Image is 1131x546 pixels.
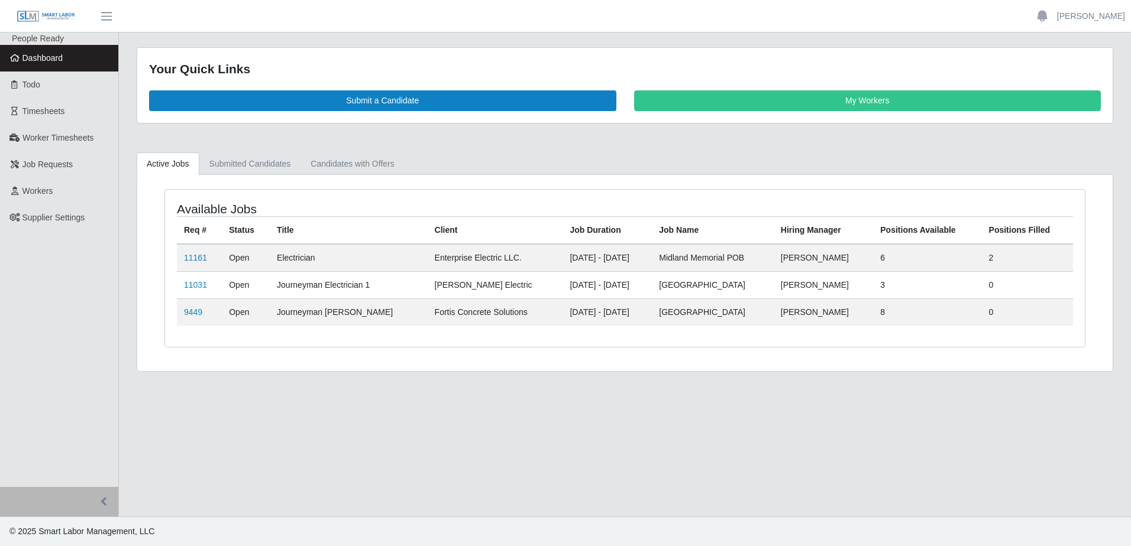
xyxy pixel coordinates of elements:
[774,216,873,244] th: Hiring Manager
[149,90,616,111] a: Submit a Candidate
[22,53,63,63] span: Dashboard
[12,34,64,43] span: People Ready
[22,80,40,89] span: Todo
[199,152,301,175] a: Submitted Candidates
[270,216,428,244] th: Title
[873,244,981,272] td: 6
[270,271,428,298] td: Journeyman Electrician 1
[428,298,563,326] td: Fortis Concrete Solutions
[300,152,404,175] a: Candidates with Offers
[652,298,774,326] td: [GEOGRAPHIC_DATA]
[222,271,270,298] td: Open
[563,271,652,298] td: [DATE] - [DATE]
[222,216,270,244] th: Status
[17,10,76,23] img: SLM Logo
[1057,10,1125,22] a: [PERSON_NAME]
[22,160,73,169] span: Job Requests
[652,216,774,244] th: Job Name
[22,213,85,222] span: Supplier Settings
[9,526,154,536] span: © 2025 Smart Labor Management, LLC
[177,201,540,216] h4: Available Jobs
[137,152,199,175] a: Active Jobs
[428,271,563,298] td: [PERSON_NAME] Electric
[652,271,774,298] td: [GEOGRAPHIC_DATA]
[873,271,981,298] td: 3
[873,298,981,326] td: 8
[634,90,1101,111] a: My Workers
[652,244,774,272] td: Midland Memorial POB
[222,244,270,272] td: Open
[873,216,981,244] th: Positions Available
[563,244,652,272] td: [DATE] - [DATE]
[428,244,563,272] td: Enterprise Electric LLC.
[774,271,873,298] td: [PERSON_NAME]
[982,298,1073,326] td: 0
[184,307,202,317] a: 9449
[22,106,65,116] span: Timesheets
[184,280,207,290] a: 11031
[428,216,563,244] th: Client
[563,298,652,326] td: [DATE] - [DATE]
[149,60,1101,79] div: Your Quick Links
[270,244,428,272] td: Electrician
[563,216,652,244] th: Job Duration
[184,253,207,262] a: 11161
[774,298,873,326] td: [PERSON_NAME]
[177,216,222,244] th: Req #
[22,133,93,142] span: Worker Timesheets
[982,271,1073,298] td: 0
[270,298,428,326] td: Journeyman [PERSON_NAME]
[222,298,270,326] td: Open
[982,216,1073,244] th: Positions Filled
[774,244,873,272] td: [PERSON_NAME]
[22,186,53,196] span: Workers
[982,244,1073,272] td: 2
